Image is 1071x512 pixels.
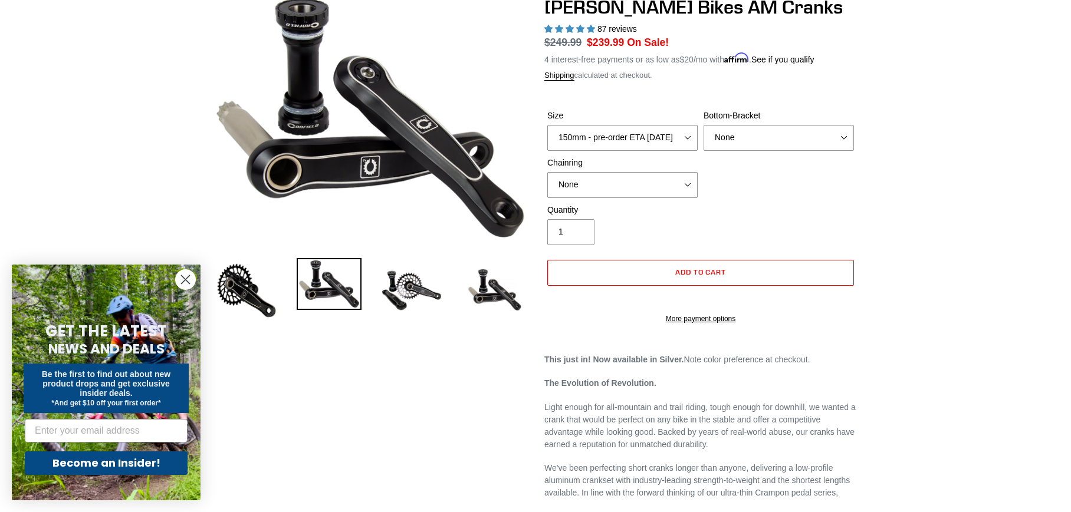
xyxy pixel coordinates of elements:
[704,110,854,122] label: Bottom-Bracket
[751,55,814,64] a: See if you qualify - Learn more about Affirm Financing (opens in modal)
[544,401,857,451] p: Light enough for all-mountain and trail riding, tough enough for downhill, we wanted a crank that...
[547,260,854,286] button: Add to cart
[544,24,597,34] span: 4.97 stars
[297,258,362,310] img: Load image into Gallery viewer, Canfield Cranks
[587,37,624,48] span: $239.99
[25,451,188,475] button: Become an Insider!
[547,204,698,216] label: Quantity
[25,419,188,442] input: Enter your email address
[547,157,698,169] label: Chainring
[544,37,582,48] s: $249.99
[544,51,814,66] p: 4 interest-free payments or as low as /mo with .
[51,399,160,407] span: *And get $10 off your first order*
[627,35,669,50] span: On Sale!
[680,55,694,64] span: $20
[175,269,196,290] button: Close dialog
[48,339,165,358] span: NEWS AND DEALS
[379,258,444,323] img: Load image into Gallery viewer, Canfield Bikes AM Cranks
[547,110,698,122] label: Size
[42,369,171,398] span: Be the first to find out about new product drops and get exclusive insider deals.
[544,354,857,366] p: Note color preference at checkout.
[544,70,857,81] div: calculated at checkout.
[462,258,527,323] img: Load image into Gallery viewer, CANFIELD-AM_DH-CRANKS
[597,24,637,34] span: 87 reviews
[544,378,656,388] strong: The Evolution of Revolution.
[675,267,727,276] span: Add to cart
[724,53,749,63] span: Affirm
[544,462,857,499] p: We've been perfecting short cranks longer than anyone, delivering a low-profile aluminum crankset...
[544,71,574,81] a: Shipping
[544,355,684,364] strong: This just in! Now available in Silver.
[45,321,167,342] span: GET THE LATEST
[214,258,279,323] img: Load image into Gallery viewer, Canfield Bikes AM Cranks
[547,313,854,324] a: More payment options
